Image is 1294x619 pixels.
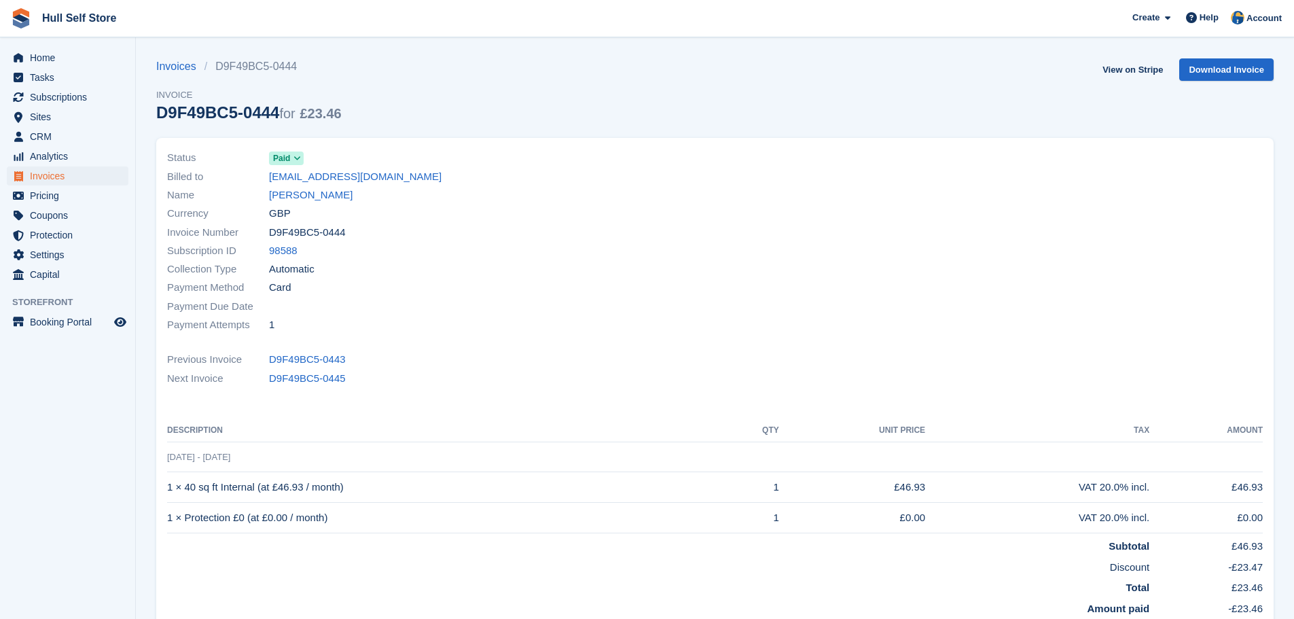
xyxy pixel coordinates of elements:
[925,420,1149,442] th: Tax
[156,58,204,75] a: Invoices
[167,317,269,333] span: Payment Attempts
[1231,11,1244,24] img: Hull Self Store
[30,265,111,284] span: Capital
[167,243,269,259] span: Subscription ID
[167,225,269,241] span: Invoice Number
[269,188,353,203] a: [PERSON_NAME]
[156,58,342,75] nav: breadcrumbs
[726,420,779,442] th: QTY
[167,371,269,387] span: Next Invoice
[269,371,346,387] a: D9F49BC5-0445
[1132,11,1160,24] span: Create
[1246,12,1282,25] span: Account
[7,313,128,332] a: menu
[726,503,779,533] td: 1
[1149,472,1263,503] td: £46.93
[1149,533,1263,554] td: £46.93
[167,554,1149,576] td: Discount
[7,265,128,284] a: menu
[167,352,269,368] span: Previous Invoice
[167,472,726,503] td: 1 × 40 sq ft Internal (at £46.93 / month)
[7,48,128,67] a: menu
[1088,603,1150,614] strong: Amount paid
[7,147,128,166] a: menu
[269,317,274,333] span: 1
[30,245,111,264] span: Settings
[7,206,128,225] a: menu
[7,245,128,264] a: menu
[30,88,111,107] span: Subscriptions
[269,243,298,259] a: 98588
[269,150,304,166] a: Paid
[167,188,269,203] span: Name
[167,420,726,442] th: Description
[779,472,925,503] td: £46.93
[269,206,291,222] span: GBP
[30,166,111,185] span: Invoices
[7,88,128,107] a: menu
[156,103,342,122] div: D9F49BC5-0444
[1149,503,1263,533] td: £0.00
[925,480,1149,495] div: VAT 20.0% incl.
[269,169,442,185] a: [EMAIL_ADDRESS][DOMAIN_NAME]
[30,186,111,205] span: Pricing
[269,262,314,277] span: Automatic
[12,296,135,309] span: Storefront
[30,127,111,146] span: CRM
[1200,11,1219,24] span: Help
[30,68,111,87] span: Tasks
[30,107,111,126] span: Sites
[779,503,925,533] td: £0.00
[167,280,269,296] span: Payment Method
[779,420,925,442] th: Unit Price
[30,206,111,225] span: Coupons
[269,225,346,241] span: D9F49BC5-0444
[30,313,111,332] span: Booking Portal
[156,88,342,102] span: Invoice
[7,166,128,185] a: menu
[7,127,128,146] a: menu
[925,510,1149,526] div: VAT 20.0% incl.
[7,226,128,245] a: menu
[279,106,295,121] span: for
[37,7,122,29] a: Hull Self Store
[269,352,346,368] a: D9F49BC5-0443
[1126,582,1149,593] strong: Total
[167,150,269,166] span: Status
[167,503,726,533] td: 1 × Protection £0 (at £0.00 / month)
[1149,420,1263,442] th: Amount
[7,68,128,87] a: menu
[1097,58,1168,81] a: View on Stripe
[300,106,341,121] span: £23.46
[726,472,779,503] td: 1
[30,147,111,166] span: Analytics
[167,206,269,222] span: Currency
[1109,540,1149,552] strong: Subtotal
[112,314,128,330] a: Preview store
[7,107,128,126] a: menu
[1179,58,1274,81] a: Download Invoice
[273,152,290,164] span: Paid
[7,186,128,205] a: menu
[269,280,291,296] span: Card
[30,48,111,67] span: Home
[1149,554,1263,576] td: -£23.47
[11,8,31,29] img: stora-icon-8386f47178a22dfd0bd8f6a31ec36ba5ce8667c1dd55bd0f319d3a0aa187defe.svg
[30,226,111,245] span: Protection
[167,169,269,185] span: Billed to
[167,299,269,315] span: Payment Due Date
[167,262,269,277] span: Collection Type
[1149,575,1263,596] td: £23.46
[167,452,230,462] span: [DATE] - [DATE]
